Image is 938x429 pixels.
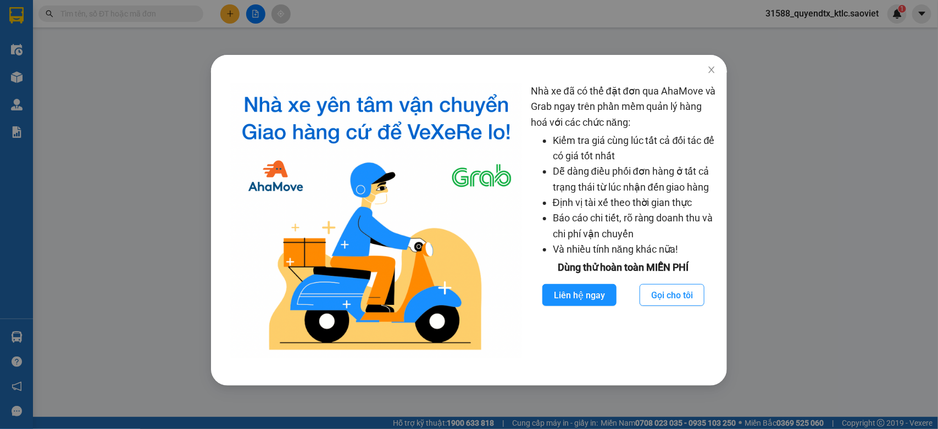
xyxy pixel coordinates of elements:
[553,133,716,164] li: Kiểm tra giá cùng lúc tất cả đối tác để có giá tốt nhất
[651,288,693,302] span: Gọi cho tôi
[554,288,605,302] span: Liên hệ ngay
[231,83,522,358] img: logo
[553,242,716,257] li: Và nhiều tính năng khác nữa!
[542,284,617,306] button: Liên hệ ngay
[553,195,716,210] li: Định vị tài xế theo thời gian thực
[531,260,716,275] div: Dùng thử hoàn toàn MIỄN PHÍ
[696,55,727,86] button: Close
[707,65,716,74] span: close
[553,164,716,195] li: Dễ dàng điều phối đơn hàng ở tất cả trạng thái từ lúc nhận đến giao hàng
[531,83,716,358] div: Nhà xe đã có thể đặt đơn qua AhaMove và Grab ngay trên phần mềm quản lý hàng hoá với các chức năng:
[553,210,716,242] li: Báo cáo chi tiết, rõ ràng doanh thu và chi phí vận chuyển
[640,284,704,306] button: Gọi cho tôi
